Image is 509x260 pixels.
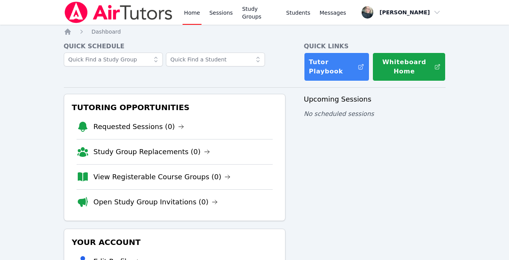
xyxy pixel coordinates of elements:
a: Study Group Replacements (0) [94,146,210,157]
input: Quick Find a Study Group [64,53,163,66]
h4: Quick Schedule [64,42,285,51]
a: Tutor Playbook [304,53,369,81]
img: Air Tutors [64,2,173,23]
h4: Quick Links [304,42,446,51]
a: Dashboard [92,28,121,36]
span: Dashboard [92,29,121,35]
button: Whiteboard Home [372,53,446,81]
h3: Your Account [70,235,279,249]
nav: Breadcrumb [64,28,446,36]
h3: Upcoming Sessions [304,94,446,105]
a: View Registerable Course Groups (0) [94,172,231,182]
h3: Tutoring Opportunities [70,100,279,114]
input: Quick Find a Student [166,53,265,66]
span: Messages [319,9,346,17]
a: Requested Sessions (0) [94,121,184,132]
span: No scheduled sessions [304,110,374,117]
a: Open Study Group Invitations (0) [94,197,218,207]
